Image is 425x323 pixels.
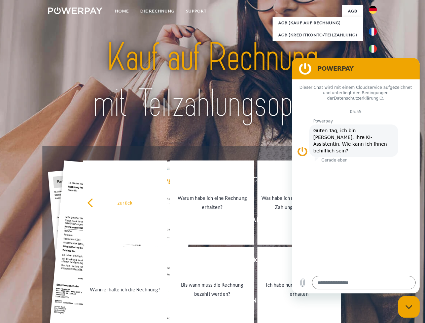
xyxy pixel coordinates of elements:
[369,45,377,53] img: it
[369,6,377,14] img: de
[87,198,163,207] div: zurück
[261,280,337,298] div: Ich habe nur eine Teillieferung erhalten
[257,160,341,245] a: Was habe ich noch offen, ist meine Zahlung eingegangen?
[109,5,135,17] a: Home
[261,193,337,212] div: Was habe ich noch offen, ist meine Zahlung eingegangen?
[180,5,212,17] a: SUPPORT
[292,58,420,293] iframe: Messaging-Fenster
[174,193,250,212] div: Warum habe ich eine Rechnung erhalten?
[64,32,361,129] img: title-powerpay_de.svg
[369,28,377,36] img: fr
[273,17,363,29] a: AGB (Kauf auf Rechnung)
[273,29,363,41] a: AGB (Kreditkonto/Teilzahlung)
[135,5,180,17] a: DIE RECHNUNG
[342,5,363,17] a: agb
[48,7,102,14] img: logo-powerpay-white.svg
[174,280,250,298] div: Bis wann muss die Rechnung bezahlt werden?
[87,285,163,294] div: Wann erhalte ich die Rechnung?
[398,296,420,318] iframe: Schaltfläche zum Öffnen des Messaging-Fensters; Konversation läuft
